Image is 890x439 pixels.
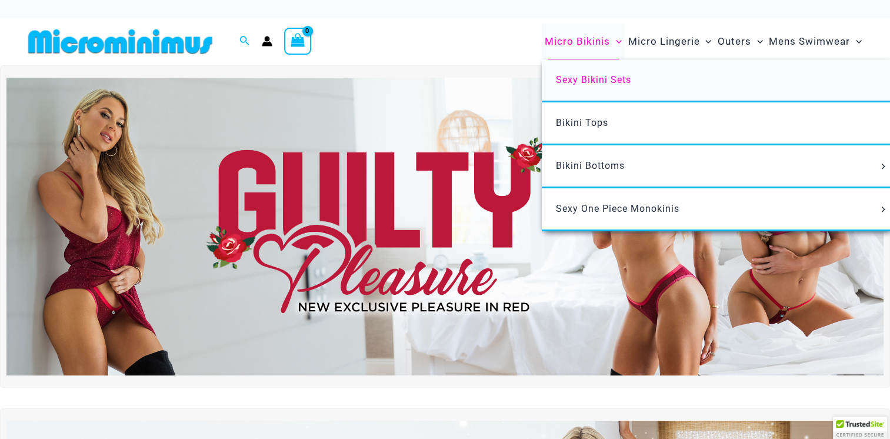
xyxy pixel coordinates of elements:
[556,160,625,171] span: Bikini Bottoms
[556,74,631,85] span: Sexy Bikini Sets
[833,417,887,439] div: TrustedSite Certified
[766,24,865,59] a: Mens SwimwearMenu ToggleMenu Toggle
[556,117,608,128] span: Bikini Tops
[542,24,625,59] a: Micro BikinisMenu ToggleMenu Toggle
[262,36,272,46] a: Account icon link
[610,26,622,56] span: Menu Toggle
[625,24,714,59] a: Micro LingerieMenu ToggleMenu Toggle
[556,203,679,214] span: Sexy One Piece Monokinis
[877,164,890,169] span: Menu Toggle
[751,26,763,56] span: Menu Toggle
[718,26,751,56] span: Outers
[540,22,866,61] nav: Site Navigation
[284,28,311,55] a: View Shopping Cart, empty
[239,34,250,49] a: Search icon link
[628,26,699,56] span: Micro Lingerie
[24,28,217,55] img: MM SHOP LOGO FLAT
[6,78,884,376] img: Guilty Pleasures Red Lingerie
[715,24,766,59] a: OutersMenu ToggleMenu Toggle
[699,26,711,56] span: Menu Toggle
[545,26,610,56] span: Micro Bikinis
[850,26,862,56] span: Menu Toggle
[877,207,890,212] span: Menu Toggle
[769,26,850,56] span: Mens Swimwear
